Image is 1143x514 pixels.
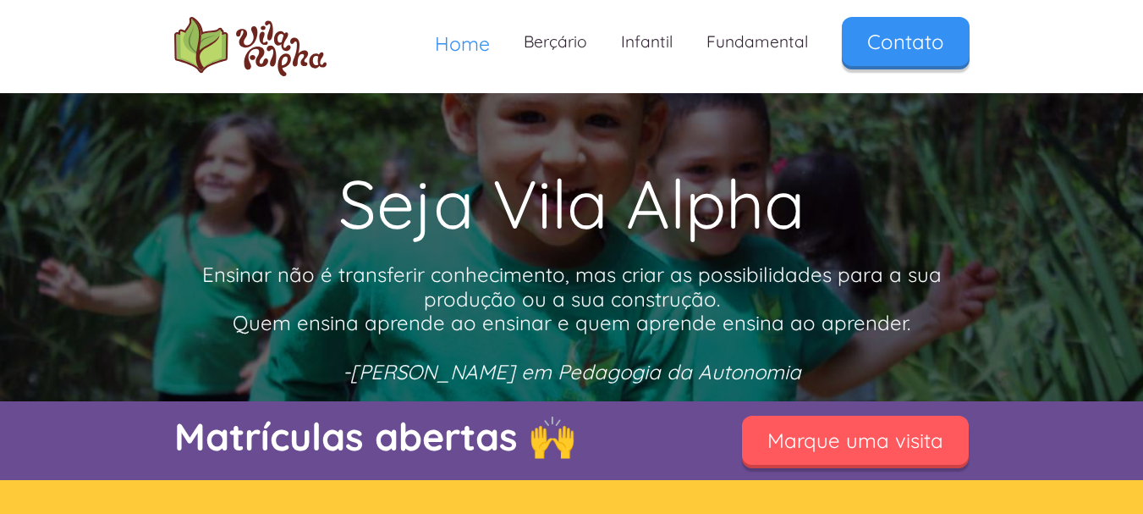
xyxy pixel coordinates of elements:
[174,152,970,254] h1: Seja Vila Alpha
[842,17,970,66] a: Contato
[742,416,969,465] a: Marque uma visita
[174,263,970,384] p: Ensinar não é transferir conhecimento, mas criar as possibilidades para a sua produção ou a sua c...
[435,31,490,56] span: Home
[343,359,801,384] em: -[PERSON_NAME] em Pedagogia da Autonomia
[690,17,825,67] a: Fundamental
[604,17,690,67] a: Infantil
[174,410,699,463] p: Matrículas abertas 🙌
[174,17,327,76] a: home
[174,17,327,76] img: logo Escola Vila Alpha
[507,17,604,67] a: Berçário
[418,17,507,70] a: Home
